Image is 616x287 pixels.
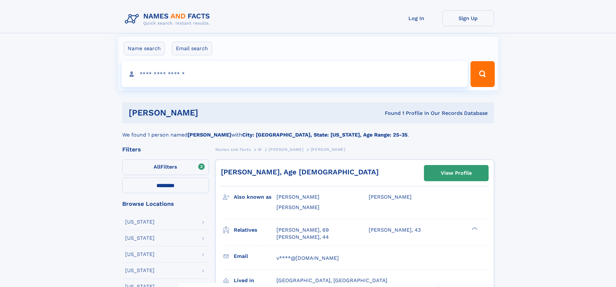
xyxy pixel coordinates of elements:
h3: Also known as [234,192,276,203]
a: Names and Facts [215,145,251,153]
span: M [258,147,262,152]
label: Email search [172,42,212,55]
a: [PERSON_NAME], 43 [369,226,421,234]
a: [PERSON_NAME], 44 [276,234,329,241]
div: Found 1 Profile In Our Records Database [291,110,488,117]
img: Logo Names and Facts [122,10,215,28]
a: M [258,145,262,153]
h1: [PERSON_NAME] [129,109,292,117]
span: [PERSON_NAME] [269,147,303,152]
div: [US_STATE] [125,236,155,241]
label: Name search [124,42,165,55]
a: Log In [391,10,442,26]
input: search input [122,61,468,87]
a: [PERSON_NAME], 69 [276,226,329,234]
a: [PERSON_NAME], Age [DEMOGRAPHIC_DATA] [221,168,379,176]
span: [PERSON_NAME] [276,194,319,200]
span: [GEOGRAPHIC_DATA], [GEOGRAPHIC_DATA] [276,277,387,283]
div: We found 1 person named with . [122,123,494,139]
b: [PERSON_NAME] [188,132,231,138]
a: [PERSON_NAME] [269,145,303,153]
h3: Email [234,251,276,262]
a: Sign Up [442,10,494,26]
div: [US_STATE] [125,268,155,273]
button: Search Button [470,61,494,87]
div: View Profile [441,166,472,181]
div: [US_STATE] [125,219,155,225]
div: ❯ [470,226,478,230]
div: Browse Locations [122,201,209,207]
span: All [154,164,160,170]
div: Filters [122,147,209,152]
div: [US_STATE] [125,252,155,257]
span: [PERSON_NAME] [276,204,319,210]
h3: Lived in [234,275,276,286]
a: View Profile [424,165,488,181]
b: City: [GEOGRAPHIC_DATA], State: [US_STATE], Age Range: 25-35 [242,132,407,138]
label: Filters [122,160,209,175]
h3: Relatives [234,225,276,236]
span: [PERSON_NAME] [369,194,412,200]
span: [PERSON_NAME] [311,147,345,152]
